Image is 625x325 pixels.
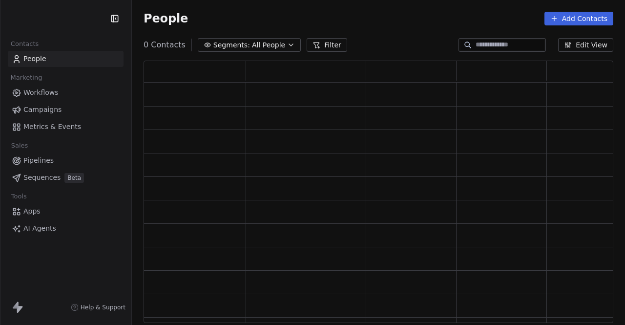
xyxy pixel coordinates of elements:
span: Sales [7,138,32,153]
button: Add Contacts [544,12,613,25]
span: AI Agents [23,223,56,234]
span: Beta [64,173,84,183]
a: SequencesBeta [8,170,124,186]
a: Pipelines [8,152,124,169]
span: Tools [7,189,31,204]
span: Sequences [23,173,61,183]
a: Help & Support [71,303,125,311]
span: Workflows [23,87,59,98]
a: Metrics & Events [8,119,124,135]
span: Pipelines [23,155,54,166]
span: People [144,11,188,26]
span: Marketing [6,70,46,85]
a: Campaigns [8,102,124,118]
span: Contacts [6,37,43,51]
a: People [8,51,124,67]
span: Metrics & Events [23,122,81,132]
span: Segments: [213,40,250,50]
span: All People [252,40,285,50]
button: Edit View [558,38,613,52]
a: Apps [8,203,124,219]
a: Workflows [8,85,124,101]
button: Filter [307,38,347,52]
span: Help & Support [81,303,125,311]
span: People [23,54,46,64]
span: Apps [23,206,41,217]
span: 0 Contacts [144,39,186,51]
a: AI Agents [8,220,124,237]
span: Campaigns [23,105,62,115]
